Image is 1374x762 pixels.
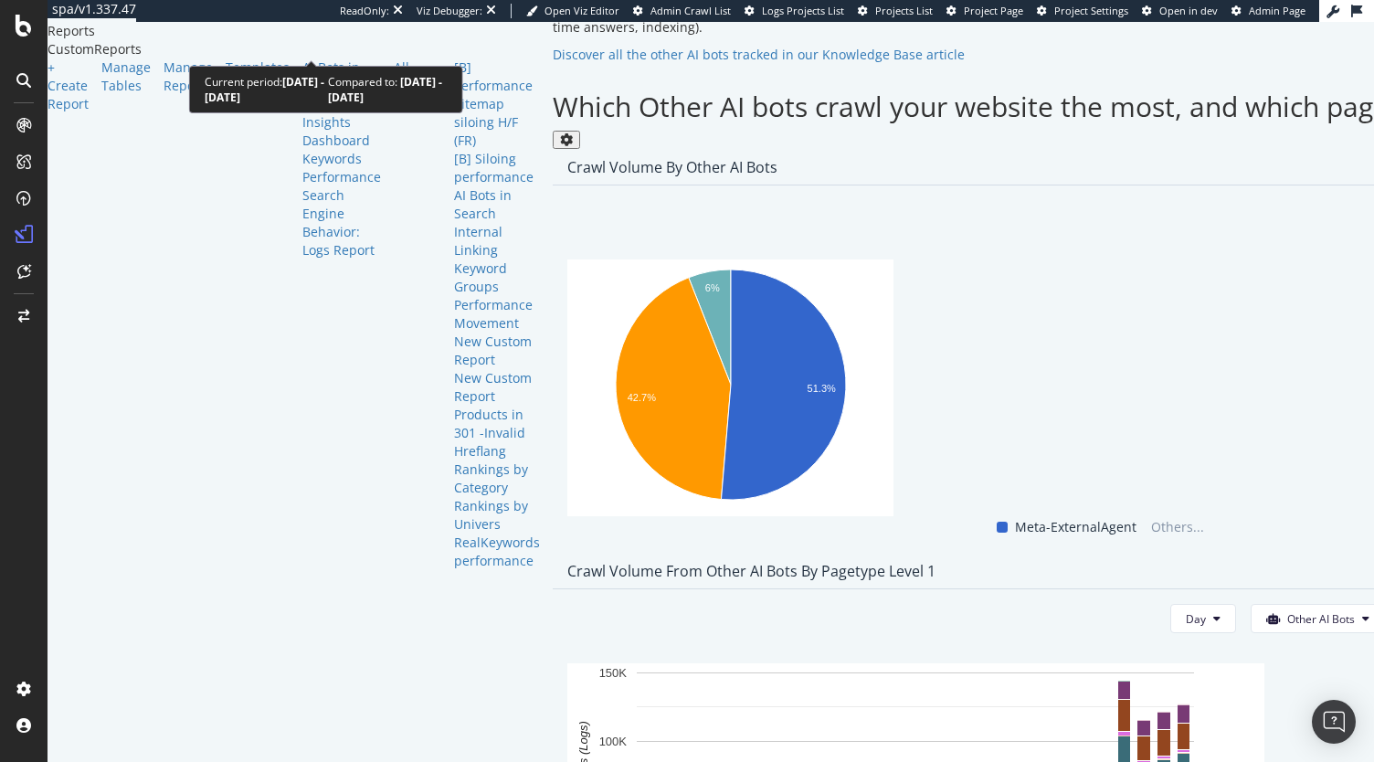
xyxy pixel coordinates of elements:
[1144,516,1211,538] span: Others...
[454,406,540,460] a: Products in 301 -Invalid Hreflang
[205,74,324,105] b: [DATE] - [DATE]
[964,4,1023,17] span: Project Page
[454,534,540,570] a: RealKeywords performance
[1170,604,1236,633] button: Day
[101,58,151,95] a: Manage Tables
[1037,4,1128,18] a: Project Settings
[650,4,731,17] span: Admin Crawl List
[560,133,573,146] div: gear
[1312,700,1356,744] div: Open Intercom Messenger
[226,58,290,77] a: Templates
[745,4,844,18] a: Logs Projects List
[454,314,540,333] a: Movement
[302,95,381,150] a: Business Insights Dashboard
[628,393,656,404] text: 42.7%
[454,150,540,186] a: [B] Siloing performance
[417,4,482,18] div: Viz Debugger:
[394,58,441,95] a: All Reports
[599,666,628,680] text: 150K
[544,4,619,17] span: Open Viz Editor
[1249,4,1305,17] span: Admin Page
[1159,4,1218,17] span: Open in dev
[302,58,381,95] a: AI Bots in Search
[205,74,328,105] div: Current period:
[454,259,540,314] a: Keyword Groups Performance
[48,22,553,40] div: Reports
[633,4,731,18] a: Admin Crawl List
[454,497,540,534] a: Rankings by Univers
[946,4,1023,18] a: Project Page
[340,4,389,18] div: ReadOnly:
[1054,4,1128,17] span: Project Settings
[454,186,540,223] a: AI Bots in Search
[328,74,448,105] div: Compared to:
[454,333,540,369] a: New Custom Report
[567,562,935,580] div: Crawl Volume from Other AI Bots by pagetype Level 1
[567,259,893,516] svg: A chart.
[875,4,933,17] span: Projects List
[454,460,540,497] a: Rankings by Category
[705,282,720,293] text: 6%
[1142,4,1218,18] a: Open in dev
[454,369,540,406] a: New Custom Report
[1015,516,1136,538] span: Meta-ExternalAgent
[762,4,844,17] span: Logs Projects List
[808,383,836,394] text: 51.3%
[328,74,442,105] b: [DATE] - [DATE]
[302,186,381,259] a: Search Engine Behavior: Logs Report
[553,46,965,63] a: Discover all the other AI bots tracked in our Knowledge Base article
[599,735,628,748] text: 100K
[164,58,213,95] a: Manage Reports
[1231,4,1305,18] a: Admin Page
[48,58,89,113] a: + Create Report
[1287,611,1355,627] span: Other AI Bots
[302,150,381,186] a: Keywords Performance
[1186,611,1206,627] span: Day
[526,4,619,18] a: Open Viz Editor
[858,4,933,18] a: Projects List
[48,40,553,58] div: CustomReports
[454,223,540,259] a: Internal Linking
[567,158,777,176] div: Crawl Volume by Other AI Bots
[454,58,540,150] a: [B] Performance Sitemap siloing H/F (FR)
